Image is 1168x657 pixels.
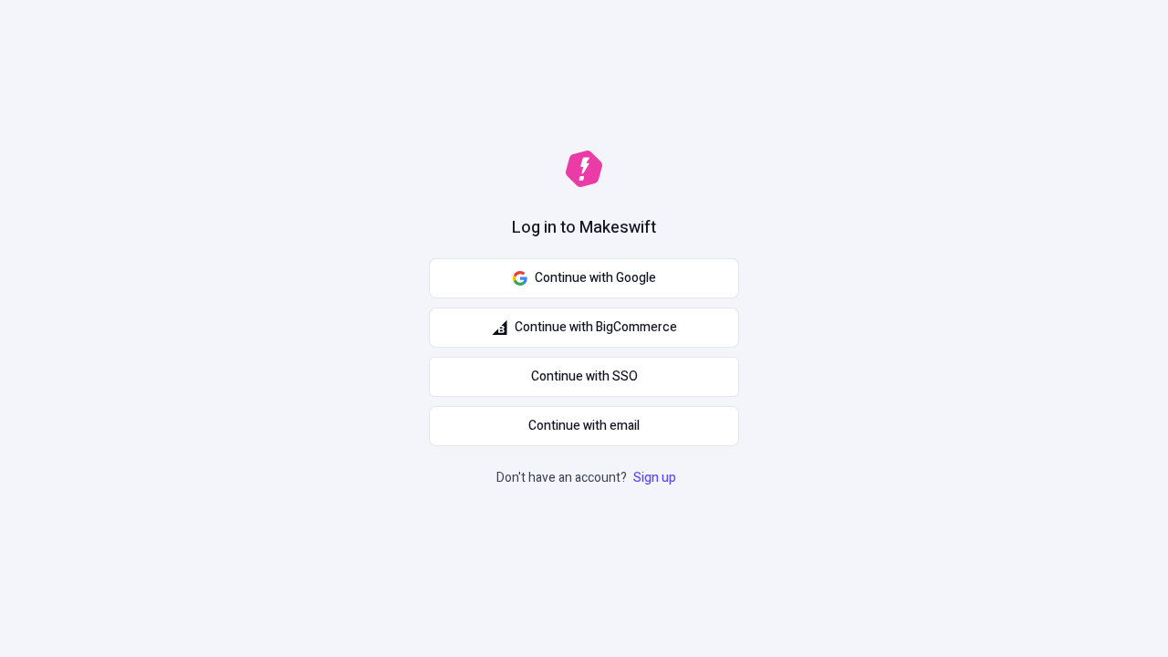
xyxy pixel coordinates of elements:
button: Continue with email [429,406,739,446]
span: Continue with BigCommerce [515,318,677,338]
a: Continue with SSO [429,357,739,397]
span: Continue with Google [535,268,656,288]
button: Continue with Google [429,258,739,298]
h1: Log in to Makeswift [512,216,656,240]
a: Sign up [630,468,680,487]
button: Continue with BigCommerce [429,308,739,348]
p: Don't have an account? [496,468,680,488]
span: Continue with email [528,416,640,436]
